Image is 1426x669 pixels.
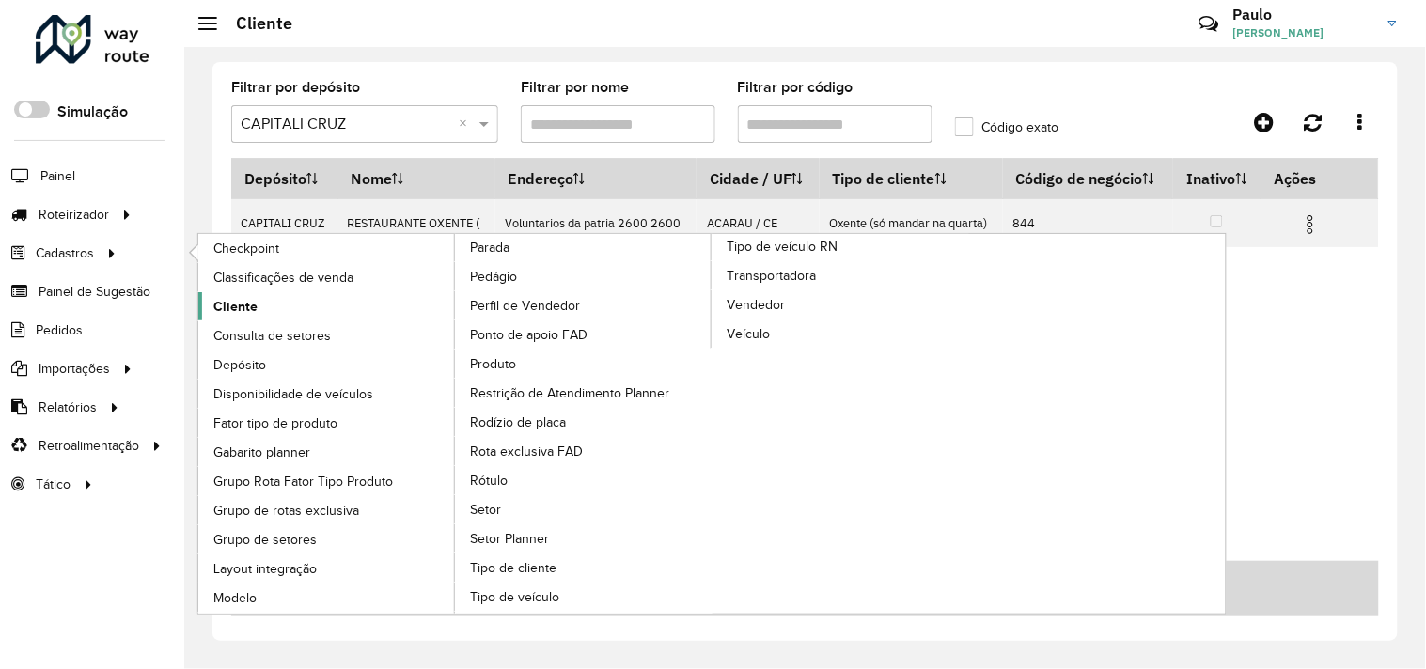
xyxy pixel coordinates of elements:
[455,583,713,611] a: Tipo de veículo
[470,296,580,316] span: Perfil de Vendedor
[738,76,854,99] label: Filtrar por código
[712,290,969,319] a: Vendedor
[213,443,310,462] span: Gabarito planner
[495,159,697,199] th: Endereço
[57,101,128,123] label: Simulação
[470,354,516,374] span: Produto
[198,409,456,437] a: Fator tipo de produto
[198,438,456,466] a: Gabarito planner
[39,397,97,417] span: Relatórios
[470,238,509,257] span: Parada
[39,282,150,302] span: Painel de Sugestão
[198,380,456,408] a: Disponibilidade de veículos
[36,243,94,263] span: Cadastros
[213,530,317,550] span: Grupo de setores
[36,475,71,494] span: Tático
[470,500,501,520] span: Setor
[455,350,713,378] a: Produto
[213,326,331,346] span: Consulta de setores
[1233,24,1374,41] span: [PERSON_NAME]
[455,553,713,582] a: Tipo de cliente
[697,159,820,199] th: Cidade / UF
[455,408,713,436] a: Rodízio de placa
[455,262,713,290] a: Pedágio
[213,501,359,521] span: Grupo de rotas exclusiva
[198,583,456,612] a: Modelo
[213,297,258,317] span: Cliente
[820,199,1003,247] td: Oxente (só mandar na quarta)
[727,295,785,315] span: Vendedor
[39,436,139,456] span: Retroalimentação
[337,159,494,199] th: Nome
[455,320,713,349] a: Ponto de apoio FAD
[712,261,969,289] a: Transportadora
[1173,159,1261,199] th: Inativo
[455,379,713,407] a: Restrição de Atendimento Planner
[470,383,669,403] span: Restrição de Atendimento Planner
[198,292,456,320] a: Cliente
[198,554,456,583] a: Layout integração
[337,199,494,247] td: RESTAURANTE OXENTE (
[727,237,838,257] span: Tipo de veículo RN
[470,412,566,432] span: Rodízio de placa
[455,495,713,523] a: Setor
[470,529,549,549] span: Setor Planner
[470,325,588,345] span: Ponto de apoio FAD
[213,268,353,288] span: Classificações de venda
[1233,6,1374,23] h3: Paulo
[198,350,456,379] a: Depósito
[712,319,969,348] a: Veículo
[455,524,713,552] a: Setor Planner
[231,159,337,199] th: Depósito
[820,159,1003,199] th: Tipo de cliente
[470,587,559,607] span: Tipo de veículo
[455,437,713,465] a: Rota exclusiva FAD
[697,199,820,247] td: ACARAU / CE
[727,266,816,286] span: Transportadora
[213,588,257,608] span: Modelo
[231,76,360,99] label: Filtrar por depósito
[495,199,697,247] td: Voluntarios da patria 2600 2600
[1188,4,1229,44] a: Contato Rápido
[521,76,629,99] label: Filtrar por nome
[231,199,337,247] td: CAPITALI CRUZ
[213,472,393,491] span: Grupo Rota Fator Tipo Produto
[1261,159,1374,198] th: Ações
[455,466,713,494] a: Rótulo
[198,321,456,350] a: Consulta de setores
[40,166,75,186] span: Painel
[1003,199,1172,247] td: 844
[455,234,969,614] a: Tipo de veículo RN
[213,355,266,375] span: Depósito
[39,359,110,379] span: Importações
[213,384,373,404] span: Disponibilidade de veículos
[213,559,317,579] span: Layout integração
[198,234,713,614] a: Parada
[198,525,456,553] a: Grupo de setores
[470,442,583,461] span: Rota exclusiva FAD
[217,13,292,34] h2: Cliente
[955,117,1059,137] label: Código exato
[198,263,456,291] a: Classificações de venda
[727,324,770,344] span: Veículo
[198,496,456,524] a: Grupo de rotas exclusiva
[198,234,456,262] a: Checkpoint
[470,267,517,287] span: Pedágio
[470,471,508,490] span: Rótulo
[213,413,337,433] span: Fator tipo de produto
[1003,159,1172,199] th: Código de negócio
[459,113,475,135] span: Clear all
[198,467,456,495] a: Grupo Rota Fator Tipo Produto
[455,291,713,319] a: Perfil de Vendedor
[470,558,556,578] span: Tipo de cliente
[213,239,279,258] span: Checkpoint
[39,205,109,225] span: Roteirizador
[36,320,83,340] span: Pedidos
